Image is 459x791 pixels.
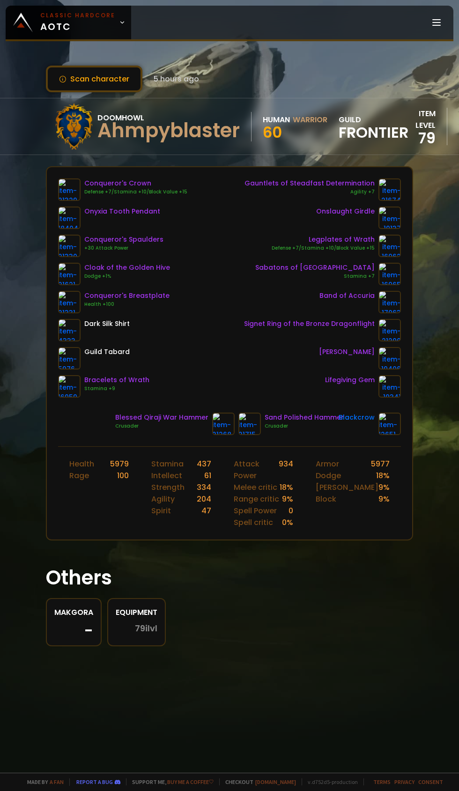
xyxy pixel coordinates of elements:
img: item-12651 [378,413,401,435]
div: 5977 [371,458,390,470]
img: item-21715 [238,413,261,435]
div: Ahmpyblaster [97,124,240,138]
div: Legplates of Wrath [272,235,375,244]
div: Intellect [151,470,182,481]
div: Gauntlets of Steadfast Determination [244,178,375,188]
div: guild [339,114,408,140]
h1: Others [46,563,413,592]
div: 9 % [282,493,293,505]
a: Makgora- [46,598,102,646]
div: 5979 [110,458,129,470]
div: item level [408,108,436,131]
button: Scan character [46,66,142,92]
div: Attack Power [234,458,279,481]
div: Range critic [234,493,279,505]
span: AOTC [40,11,115,34]
img: item-17063 [378,291,401,313]
a: Classic HardcoreAOTC [6,6,131,39]
div: Lifegiving Gem [325,375,375,385]
div: Guild Tabard [84,347,130,357]
img: item-21674 [378,178,401,201]
div: 61 [204,470,211,481]
div: 0 % [282,517,293,528]
div: Stamina +9 [84,385,149,392]
div: Stamina +7 [255,273,375,280]
div: 18 % [280,481,293,493]
span: 60 [263,122,282,143]
div: 79 [408,131,436,145]
img: item-4333 [58,319,81,341]
div: Onslaught Girdle [316,207,375,216]
div: Conqueror's Spaulders [84,235,163,244]
div: Stamina [151,458,184,470]
div: Agility +7 [244,188,375,196]
div: Blessed Qiraji War Hammer [115,413,208,422]
img: item-21331 [58,291,81,313]
div: 204 [197,493,211,505]
div: Equipment [116,606,157,618]
img: item-16959 [58,375,81,398]
div: Melee critic [234,481,277,493]
span: 79 ilvl [135,624,157,633]
img: item-21200 [378,319,401,341]
div: 934 [279,458,293,481]
span: v. d752d5 - production [302,778,358,785]
div: Strength [151,481,185,493]
div: Spell critic [234,517,273,528]
div: 100 [117,470,129,481]
small: Classic Hardcore [40,11,115,20]
div: 18 % [376,470,390,481]
img: item-19137 [378,207,401,229]
div: Bracelets of Wrath [84,375,149,385]
a: Report a bug [76,778,113,785]
div: Warrior [293,114,327,126]
div: 9 % [378,481,390,493]
span: Support me, [126,778,214,785]
img: item-16965 [378,263,401,285]
div: Doomhowl [97,112,240,124]
div: - [54,624,93,638]
div: Defense +7/Stamina +10/Block Value +15 [84,188,187,196]
div: Onyxia Tooth Pendant [84,207,160,216]
div: Block [316,493,336,505]
img: item-21329 [58,178,81,201]
div: 9 % [378,493,390,505]
div: Signet Ring of the Bronze Dragonflight [244,319,375,329]
a: Buy me a coffee [167,778,214,785]
div: [PERSON_NAME] [316,481,378,493]
div: Conqueror's Crown [84,178,187,188]
div: Crusader [115,422,208,430]
div: Agility [151,493,175,505]
div: Health [69,458,94,470]
div: Dark Silk Shirt [84,319,130,329]
img: item-19406 [378,347,401,370]
div: Dodge [316,470,341,481]
div: Rage [69,470,89,481]
div: Spell Power [234,505,277,517]
div: Armor [316,458,339,470]
img: item-21330 [58,235,81,257]
div: Sand Polished Hammer [265,413,344,422]
div: Cloak of the Golden Hive [84,263,170,273]
img: item-18404 [58,207,81,229]
a: Equipment79ilvl [107,598,166,646]
a: Terms [373,778,391,785]
div: 334 [197,481,211,493]
div: Spirit [151,505,171,517]
div: Makgora [54,606,93,618]
img: item-19341 [378,375,401,398]
img: item-5976 [58,347,81,370]
span: Checkout [219,778,296,785]
div: +30 Attack Power [84,244,163,252]
div: Defense +7/Stamina +10/Block Value +15 [272,244,375,252]
img: item-21268 [212,413,235,435]
div: Dodge +1% [84,273,170,280]
div: Health +100 [84,301,170,308]
img: item-21621 [58,263,81,285]
a: [DOMAIN_NAME] [255,778,296,785]
div: 437 [197,458,211,470]
div: Human [263,114,290,126]
div: Crusader [265,422,344,430]
a: a fan [50,778,64,785]
div: [PERSON_NAME] [319,347,375,357]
